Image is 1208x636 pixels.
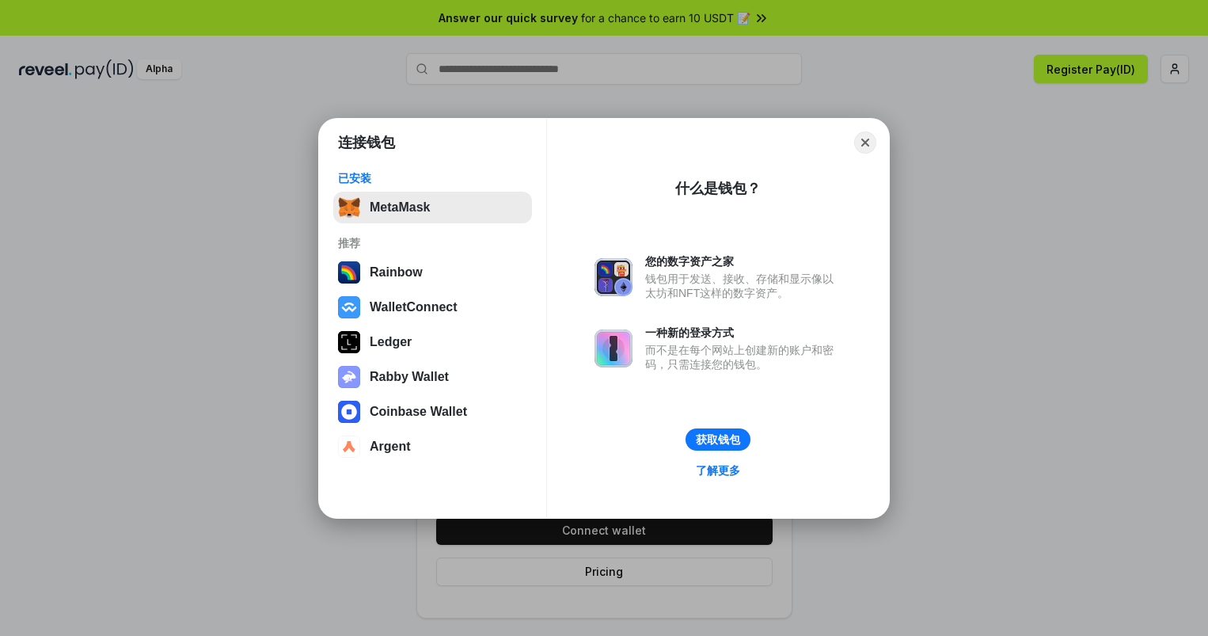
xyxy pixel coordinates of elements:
div: Rabby Wallet [370,370,449,384]
h1: 连接钱包 [338,133,395,152]
img: svg+xml,%3Csvg%20width%3D%2228%22%20height%3D%2228%22%20viewBox%3D%220%200%2028%2028%22%20fill%3D... [338,436,360,458]
img: svg+xml,%3Csvg%20width%3D%22120%22%20height%3D%22120%22%20viewBox%3D%220%200%20120%20120%22%20fil... [338,261,360,284]
img: svg+xml,%3Csvg%20xmlns%3D%22http%3A%2F%2Fwww.w3.org%2F2000%2Fsvg%22%20width%3D%2228%22%20height%3... [338,331,360,353]
a: 了解更多 [686,460,750,481]
div: MetaMask [370,200,430,215]
div: 而不是在每个网站上创建新的账户和密码，只需连接您的钱包。 [645,343,841,371]
button: Ledger [333,326,532,358]
button: Argent [333,431,532,463]
button: Rabby Wallet [333,361,532,393]
img: svg+xml,%3Csvg%20xmlns%3D%22http%3A%2F%2Fwww.w3.org%2F2000%2Fsvg%22%20fill%3D%22none%22%20viewBox... [595,258,632,296]
button: WalletConnect [333,291,532,323]
div: 钱包用于发送、接收、存储和显示像以太坊和NFT这样的数字资产。 [645,272,841,300]
div: WalletConnect [370,300,458,314]
div: 获取钱包 [696,432,740,447]
div: Coinbase Wallet [370,405,467,419]
button: MetaMask [333,192,532,223]
img: svg+xml,%3Csvg%20fill%3D%22none%22%20height%3D%2233%22%20viewBox%3D%220%200%2035%2033%22%20width%... [338,196,360,219]
div: 您的数字资产之家 [645,254,841,268]
div: 一种新的登录方式 [645,326,841,340]
img: svg+xml,%3Csvg%20xmlns%3D%22http%3A%2F%2Fwww.w3.org%2F2000%2Fsvg%22%20fill%3D%22none%22%20viewBox... [595,329,632,368]
div: 已安装 [338,171,527,185]
div: Ledger [370,335,412,349]
img: svg+xml,%3Csvg%20width%3D%2228%22%20height%3D%2228%22%20viewBox%3D%220%200%2028%2028%22%20fill%3D... [338,401,360,423]
div: 什么是钱包？ [675,179,761,198]
div: 推荐 [338,236,527,250]
img: svg+xml,%3Csvg%20width%3D%2228%22%20height%3D%2228%22%20viewBox%3D%220%200%2028%2028%22%20fill%3D... [338,296,360,318]
div: 了解更多 [696,463,740,478]
div: Rainbow [370,265,423,280]
button: Coinbase Wallet [333,396,532,428]
button: Rainbow [333,257,532,288]
button: 获取钱包 [686,428,750,451]
button: Close [854,131,876,154]
div: Argent [370,440,411,454]
img: svg+xml,%3Csvg%20xmlns%3D%22http%3A%2F%2Fwww.w3.org%2F2000%2Fsvg%22%20fill%3D%22none%22%20viewBox... [338,366,360,388]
